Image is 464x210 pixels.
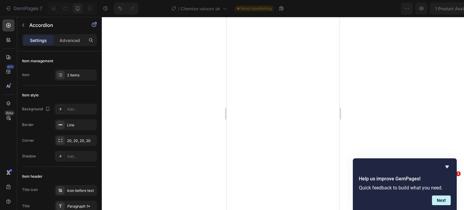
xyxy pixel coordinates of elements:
[67,154,95,159] div: Add...
[359,175,451,183] h2: Help us improve GemPages!
[359,185,451,191] p: Quick feedback to build what you need.
[22,105,51,113] div: Background
[22,153,36,159] div: Shadow
[181,5,220,12] span: Chemise velours ok
[22,187,38,192] div: Title icon
[60,37,80,44] p: Advanced
[341,2,399,15] button: 1 product assigned
[359,163,451,205] div: Help us improve GemPages!
[443,163,451,170] button: Hide survey
[432,195,451,205] button: Next question
[30,37,47,44] p: Settings
[29,21,81,29] p: Accordion
[22,122,34,128] div: Border
[67,204,95,209] div: Paragraph 1*
[407,6,417,11] span: Save
[22,203,30,209] div: Title
[456,171,461,176] span: 1
[2,2,45,15] button: 7
[22,92,39,98] div: Item style
[114,2,138,15] div: Undo/Redo
[241,6,272,11] span: Need republishing
[67,122,95,128] div: Line
[429,5,444,12] div: Publish
[227,17,340,210] iframe: Design area
[67,107,95,112] div: Add...
[67,73,95,78] div: 2 items
[178,5,179,12] span: /
[22,174,43,179] div: Item header
[67,138,95,144] div: 20, 20, 20, 20
[424,2,449,15] button: Publish
[67,188,95,193] div: Icon before text
[22,138,34,143] div: Corner
[22,58,53,64] div: Item management
[6,64,14,69] div: 450
[346,5,385,12] span: 1 product assigned
[40,5,42,12] p: 7
[401,2,421,15] button: Save
[5,111,14,115] div: Beta
[22,72,30,78] div: Item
